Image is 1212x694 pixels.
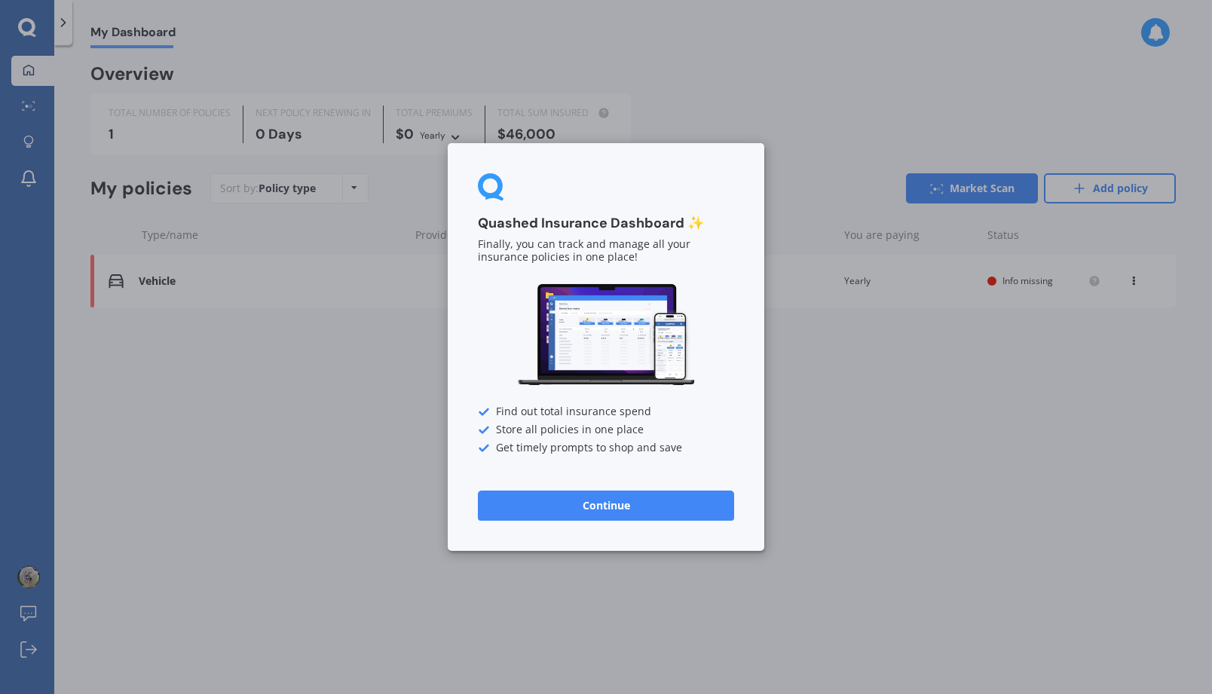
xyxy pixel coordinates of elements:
[478,406,734,418] div: Find out total insurance spend
[478,215,734,232] h3: Quashed Insurance Dashboard ✨
[478,442,734,454] div: Get timely prompts to shop and save
[478,424,734,436] div: Store all policies in one place
[478,239,734,264] p: Finally, you can track and manage all your insurance policies in one place!
[516,282,696,388] img: Dashboard
[478,491,734,521] button: Continue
